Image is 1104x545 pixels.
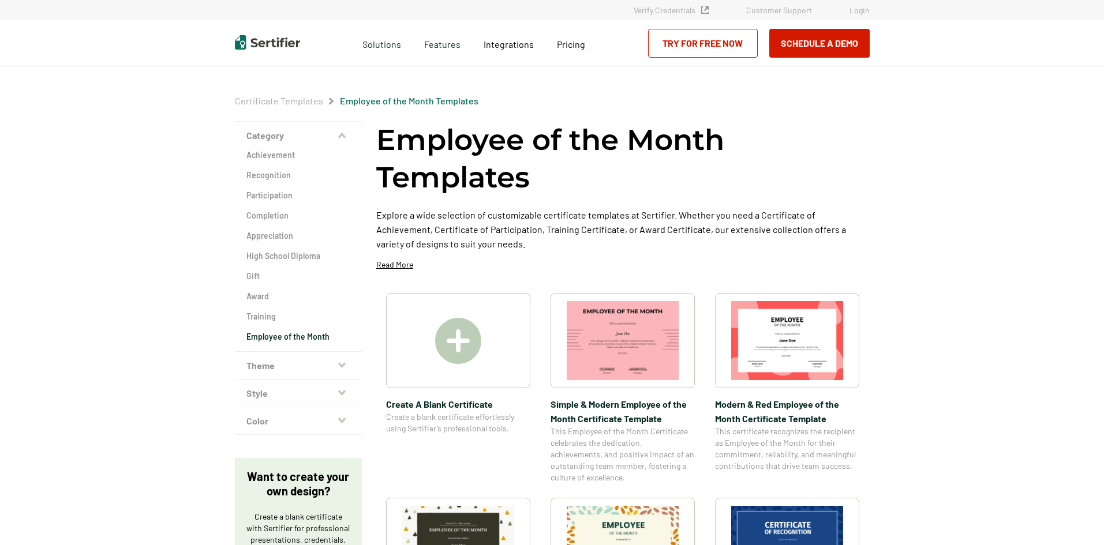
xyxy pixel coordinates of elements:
[246,230,350,242] a: Appreciation
[235,407,362,435] button: Color
[376,259,413,270] p: Read More
[246,291,350,302] a: Award
[246,270,350,282] a: Gift
[567,301,679,380] img: Simple & Modern Employee of the Month Certificate Template
[376,121,870,196] h1: Employee of the Month Templates
[246,331,350,343] a: Employee of the Month
[246,149,350,161] a: Achievement
[484,39,534,50] span: Integrations
[246,469,350,498] p: Want to create your own design?
[340,95,478,106] a: Employee of the Month Templates
[376,208,870,251] p: Explore a wide selection of customizable certificate templates at Sertifier. Whether you need a C...
[551,293,695,483] a: Simple & Modern Employee of the Month Certificate TemplateSimple & Modern Employee of the Month C...
[235,149,362,352] div: Category
[386,397,530,411] span: Create A Blank Certificate
[715,293,859,483] a: Modern & Red Employee of the Month Certificate TemplateModern & Red Employee of the Month Certifi...
[551,397,695,426] span: Simple & Modern Employee of the Month Certificate Template
[557,36,585,50] a: Pricing
[235,95,478,107] div: Breadcrumb
[424,36,461,50] span: Features
[557,39,585,50] span: Pricing
[246,170,350,181] a: Recognition
[235,379,362,407] button: Style
[746,5,812,15] a: Customer Support
[715,397,859,426] span: Modern & Red Employee of the Month Certificate Template
[849,5,870,15] a: Login
[386,411,530,434] span: Create a blank certificate effortlessly using Sertifier’s professional tools.
[246,210,350,221] a: Completion
[235,122,362,149] button: Category
[235,352,362,379] button: Theme
[648,29,758,58] a: Try for Free Now
[246,250,350,262] a: High School Diploma
[246,311,350,322] a: Training
[701,6,709,14] img: Verified
[551,426,695,483] span: This Employee of the Month Certificate celebrates the dedication, achievements, and positive impa...
[246,190,350,201] a: Participation
[235,95,323,107] span: Certificate Templates
[340,95,478,107] span: Employee of the Month Templates
[731,301,843,380] img: Modern & Red Employee of the Month Certificate Template
[362,36,401,50] span: Solutions
[235,95,323,106] a: Certificate Templates
[235,35,300,50] img: Sertifier | Digital Credentialing Platform
[715,426,859,472] span: This certificate recognizes the recipient as Employee of the Month for their commitment, reliabil...
[435,318,481,364] img: Create A Blank Certificate
[484,36,534,50] a: Integrations
[634,5,709,15] a: Verify Credentials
